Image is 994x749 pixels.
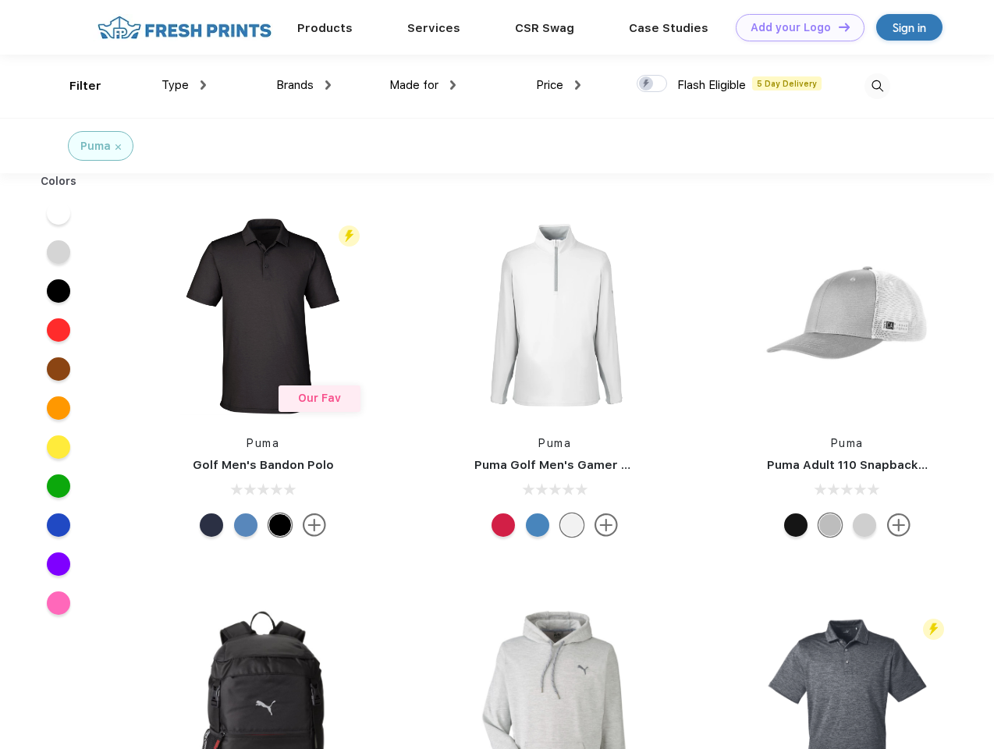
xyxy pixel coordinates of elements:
[751,21,831,34] div: Add your Logo
[303,513,326,537] img: more.svg
[784,513,808,537] div: Pma Blk with Pma Blk
[526,513,549,537] div: Bright Cobalt
[887,513,911,537] img: more.svg
[560,513,584,537] div: Bright White
[200,513,223,537] div: Navy Blazer
[492,513,515,537] div: Ski Patrol
[193,458,334,472] a: Golf Men's Bandon Polo
[389,78,438,92] span: Made for
[595,513,618,537] img: more.svg
[247,437,279,449] a: Puma
[451,212,659,420] img: func=resize&h=266
[752,76,822,91] span: 5 Day Delivery
[339,225,360,247] img: flash_active_toggle.svg
[450,80,456,90] img: dropdown.png
[515,21,574,35] a: CSR Swag
[93,14,276,41] img: fo%20logo%202.webp
[853,513,876,537] div: Quarry Brt Whit
[831,437,864,449] a: Puma
[677,78,746,92] span: Flash Eligible
[575,80,580,90] img: dropdown.png
[407,21,460,35] a: Services
[474,458,721,472] a: Puma Golf Men's Gamer Golf Quarter-Zip
[839,23,850,31] img: DT
[297,21,353,35] a: Products
[876,14,943,41] a: Sign in
[298,392,341,404] span: Our Fav
[268,513,292,537] div: Puma Black
[69,77,101,95] div: Filter
[864,73,890,99] img: desktop_search.svg
[29,173,89,190] div: Colors
[162,78,189,92] span: Type
[201,80,206,90] img: dropdown.png
[536,78,563,92] span: Price
[80,138,111,154] div: Puma
[744,212,951,420] img: func=resize&h=266
[923,619,944,640] img: flash_active_toggle.svg
[234,513,257,537] div: Lake Blue
[115,144,121,150] img: filter_cancel.svg
[325,80,331,90] img: dropdown.png
[893,19,926,37] div: Sign in
[276,78,314,92] span: Brands
[159,212,367,420] img: func=resize&h=266
[818,513,842,537] div: Quarry with Brt Whit
[538,437,571,449] a: Puma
